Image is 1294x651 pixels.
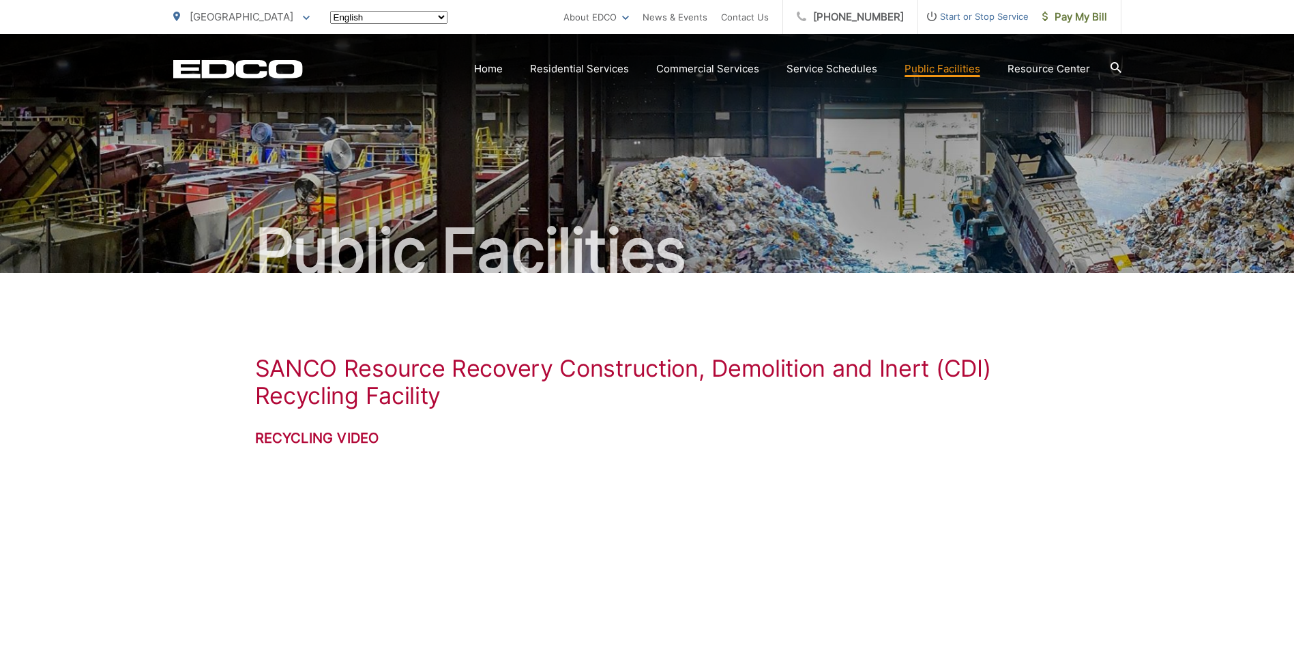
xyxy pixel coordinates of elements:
[255,430,1040,446] h2: Recycling Video
[905,61,980,77] a: Public Facilities
[173,59,303,78] a: EDCD logo. Return to the homepage.
[563,9,629,25] a: About EDCO
[721,9,769,25] a: Contact Us
[656,61,759,77] a: Commercial Services
[190,10,293,23] span: [GEOGRAPHIC_DATA]
[330,11,447,24] select: Select a language
[1042,9,1107,25] span: Pay My Bill
[255,355,1040,409] h1: SANCO Resource Recovery Construction, Demolition and Inert (CDI) Recycling Facility
[530,61,629,77] a: Residential Services
[643,9,707,25] a: News & Events
[786,61,877,77] a: Service Schedules
[1008,61,1090,77] a: Resource Center
[474,61,503,77] a: Home
[173,217,1121,285] h2: Public Facilities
